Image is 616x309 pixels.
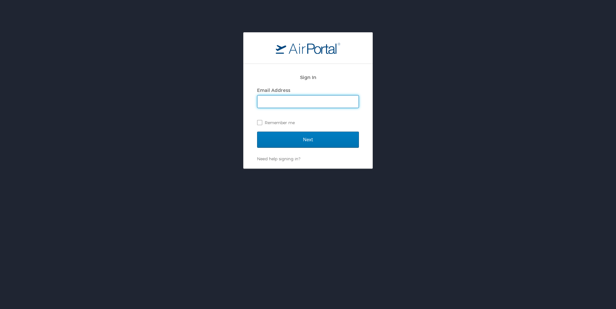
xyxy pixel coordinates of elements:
a: Need help signing in? [257,156,300,161]
h2: Sign In [257,74,359,81]
input: Next [257,132,359,148]
label: Remember me [257,118,359,127]
img: logo [276,42,340,54]
label: Email Address [257,87,290,93]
